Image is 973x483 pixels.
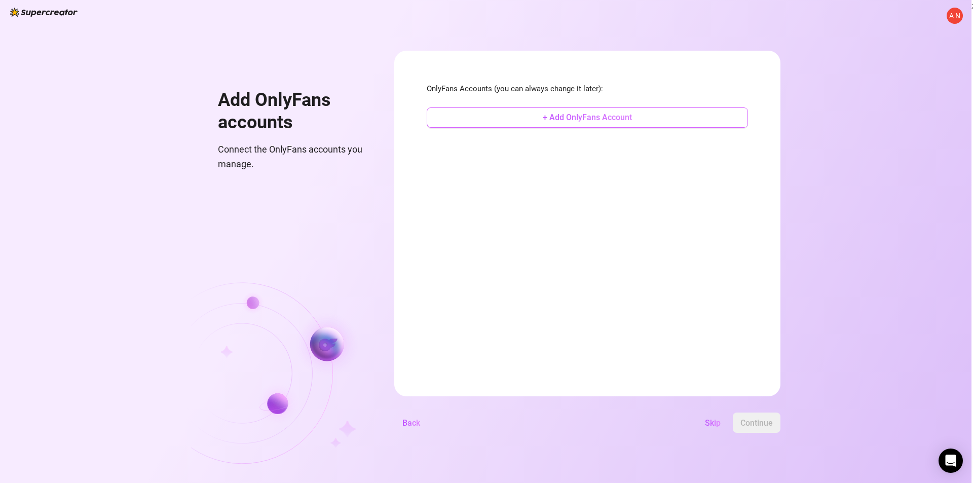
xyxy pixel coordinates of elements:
[394,413,428,433] button: Back
[697,413,729,433] button: Skip
[427,107,748,128] button: + Add OnlyFans Account
[402,418,420,428] span: Back
[949,10,960,21] span: A N
[218,142,370,171] span: Connect the OnlyFans accounts you manage.
[939,449,963,473] div: Open Intercom Messenger
[427,83,748,95] span: OnlyFans Accounts (you can always change it later):
[705,418,721,428] span: Skip
[733,413,780,433] button: Continue
[543,113,632,122] span: + Add OnlyFans Account
[218,89,370,133] h1: Add OnlyFans accounts
[10,8,78,17] img: logo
